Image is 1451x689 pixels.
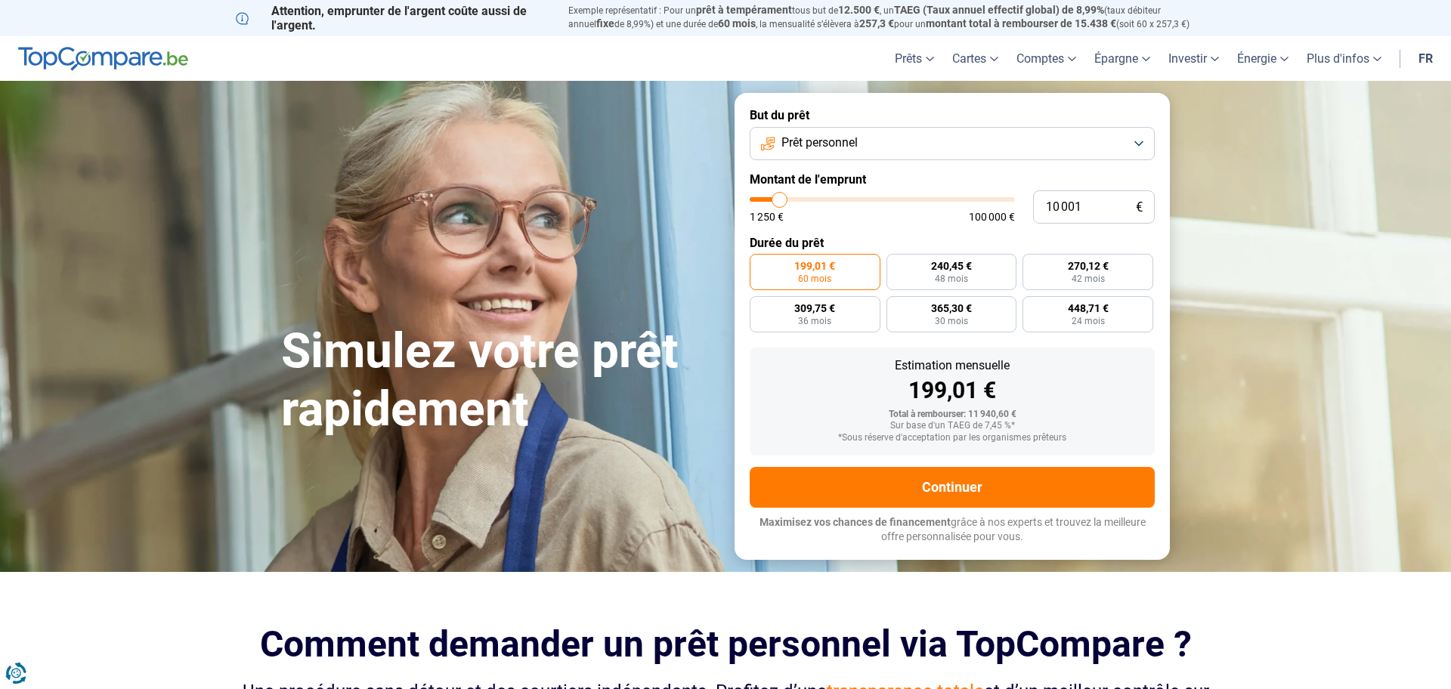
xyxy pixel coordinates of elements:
[762,409,1143,420] div: Total à rembourser: 11 940,60 €
[931,303,972,314] span: 365,30 €
[762,433,1143,443] div: *Sous réserve d'acceptation par les organismes prêteurs
[762,379,1143,402] div: 199,01 €
[1072,274,1105,283] span: 42 mois
[18,47,188,71] img: TopCompare
[798,317,831,326] span: 36 mois
[1409,36,1442,81] a: fr
[750,108,1155,122] label: But du prêt
[886,36,943,81] a: Prêts
[935,274,968,283] span: 48 mois
[696,4,792,16] span: prêt à tempérament
[935,317,968,326] span: 30 mois
[1228,36,1298,81] a: Énergie
[794,261,835,271] span: 199,01 €
[1068,261,1109,271] span: 270,12 €
[1298,36,1391,81] a: Plus d'infos
[794,303,835,314] span: 309,75 €
[943,36,1007,81] a: Cartes
[568,4,1215,31] p: Exemple représentatif : Pour un tous but de , un (taux débiteur annuel de 8,99%) et une durée de ...
[1072,317,1105,326] span: 24 mois
[750,236,1155,250] label: Durée du prêt
[750,172,1155,187] label: Montant de l'emprunt
[926,17,1116,29] span: montant total à rembourser de 15.438 €
[969,212,1015,222] span: 100 000 €
[1007,36,1085,81] a: Comptes
[750,515,1155,545] p: grâce à nos experts et trouvez la meilleure offre personnalisée pour vous.
[894,4,1104,16] span: TAEG (Taux annuel effectif global) de 8,99%
[236,623,1215,665] h2: Comment demander un prêt personnel via TopCompare ?
[859,17,894,29] span: 257,3 €
[750,127,1155,160] button: Prêt personnel
[762,421,1143,431] div: Sur base d'un TAEG de 7,45 %*
[931,261,972,271] span: 240,45 €
[281,323,716,439] h1: Simulez votre prêt rapidement
[596,17,614,29] span: fixe
[781,134,858,151] span: Prêt personnel
[718,17,756,29] span: 60 mois
[1136,201,1143,214] span: €
[750,467,1155,508] button: Continuer
[798,274,831,283] span: 60 mois
[750,212,784,222] span: 1 250 €
[1085,36,1159,81] a: Épargne
[760,516,951,528] span: Maximisez vos chances de financement
[838,4,880,16] span: 12.500 €
[1068,303,1109,314] span: 448,71 €
[1159,36,1228,81] a: Investir
[762,360,1143,372] div: Estimation mensuelle
[236,4,550,32] p: Attention, emprunter de l'argent coûte aussi de l'argent.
